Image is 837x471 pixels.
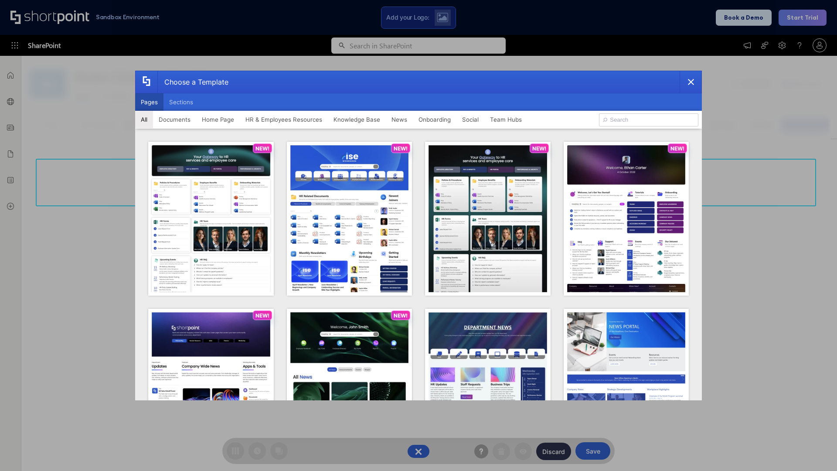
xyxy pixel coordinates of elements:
p: NEW! [532,145,546,152]
button: News [386,111,413,128]
button: All [135,111,153,128]
button: Social [456,111,484,128]
button: Onboarding [413,111,456,128]
p: NEW! [670,145,684,152]
button: Team Hubs [484,111,527,128]
button: Pages [135,93,163,111]
div: template selector [135,71,702,400]
button: Home Page [196,111,240,128]
iframe: Chat Widget [793,429,837,471]
p: NEW! [394,312,408,319]
p: NEW! [255,312,269,319]
p: NEW! [255,145,269,152]
input: Search [599,113,698,126]
button: Sections [163,93,199,111]
button: Documents [153,111,196,128]
button: HR & Employees Resources [240,111,328,128]
button: Knowledge Base [328,111,386,128]
p: NEW! [394,145,408,152]
div: Choose a Template [157,71,228,93]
